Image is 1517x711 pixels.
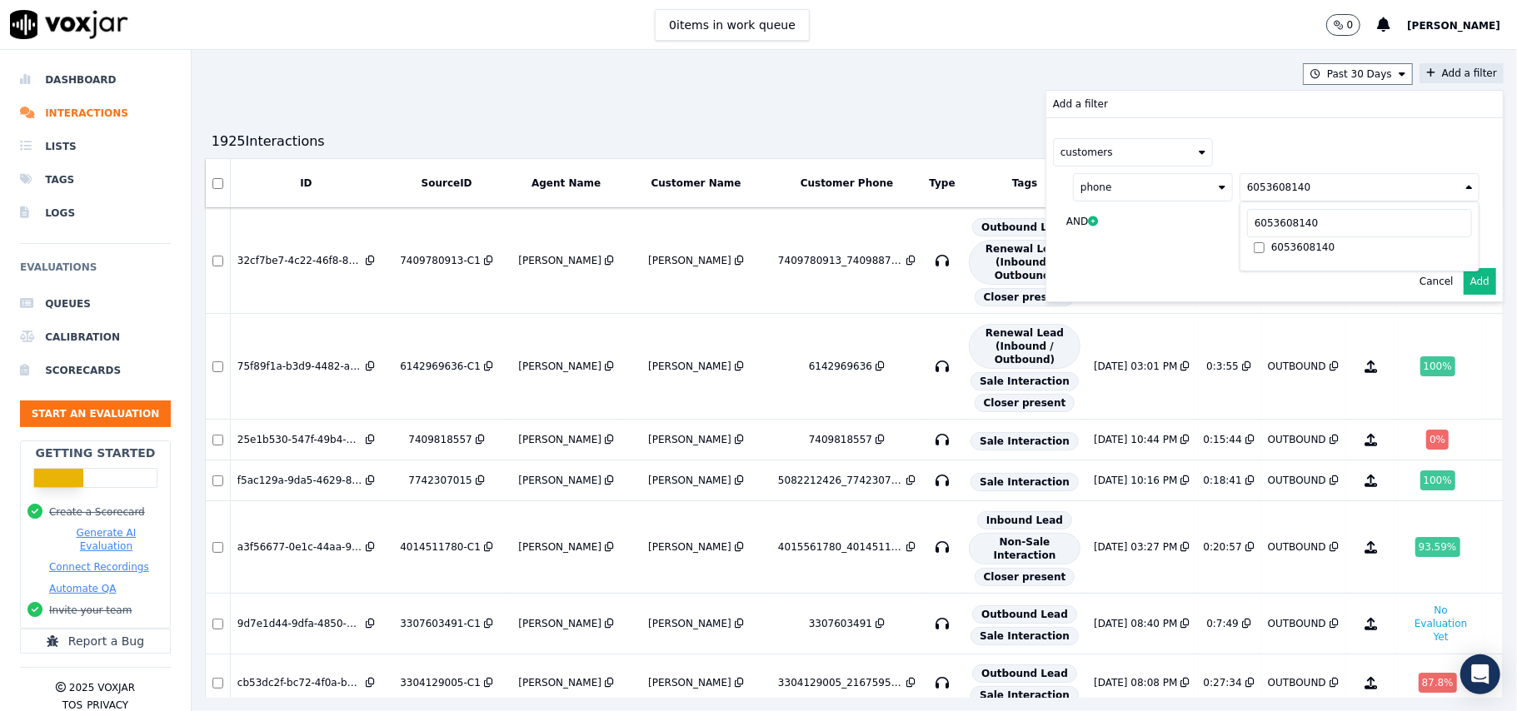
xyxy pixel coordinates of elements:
div: 100 % [1420,470,1455,490]
div: 4014511780-C1 [400,540,481,554]
div: [DATE] 03:01 PM [1094,360,1177,373]
div: 0 % [1426,430,1449,450]
div: 5082212426_7742307015 [778,474,903,487]
div: 0:27:34 [1204,676,1242,689]
button: Cancel [1420,275,1454,288]
div: 25e1b530-547f-49b4-b5b2-ca27abfcad5e [237,433,362,446]
li: Calibration [20,321,171,354]
div: cb53dc2f-bc72-4f0a-b957-105446ef74ac [237,676,362,689]
div: [PERSON_NAME] [648,433,731,446]
button: 0items in work queue [655,9,810,41]
div: [PERSON_NAME] [518,433,601,446]
button: ID [300,177,312,190]
h6: Evaluations [20,257,171,287]
button: Automate QA [49,582,116,595]
div: 100 % [1420,356,1455,376]
button: Add [1464,268,1496,295]
a: Scorecards [20,354,171,387]
span: Sale Interaction [971,432,1079,450]
button: customers [1053,138,1213,167]
div: 0:3:55 [1206,360,1239,373]
button: phone [1073,173,1233,201]
input: Search comma separated [1247,209,1472,237]
h2: Getting Started [35,445,155,461]
button: Customer Phone [801,177,893,190]
button: Past 30 Days [1303,63,1413,85]
button: Invite your team [49,604,132,617]
button: AND [1053,201,1118,241]
div: 3304129005_2167595352 [778,676,903,689]
div: 87.8 % [1419,673,1457,693]
span: Sale Interaction [971,627,1079,645]
div: 9d7e1d44-9dfa-4850-b253-7bd6c0884039 [237,617,362,630]
button: Report a Bug [20,629,171,654]
div: [PERSON_NAME] [648,540,731,554]
a: Lists [20,130,171,163]
button: Agent Name [531,177,601,190]
span: Inbound Lead [977,511,1072,530]
button: Start an Evaluation [20,400,171,427]
div: 0:20:57 [1204,540,1242,554]
div: [PERSON_NAME] [518,617,601,630]
span: Outbound Lead [972,605,1077,624]
div: 0:7:49 [1206,617,1239,630]
button: Create a Scorecard [49,505,145,519]
span: [PERSON_NAME] [1407,20,1500,32]
a: Dashboard [20,63,171,97]
div: 32cf7be7-4c22-46f8-8b18-1b564a22157a [237,254,362,267]
div: [PERSON_NAME] [648,254,731,267]
div: 93.59 % [1415,537,1460,557]
div: 0:15:44 [1204,433,1242,446]
button: 6053608140 [1240,173,1480,201]
span: Closer present [975,568,1075,586]
span: Sale Interaction [971,686,1079,704]
div: f5ac129a-9da5-4629-88d5-ff08f9f86aad [237,474,362,487]
button: SourceID [422,177,472,190]
button: 0 [1326,14,1378,36]
span: Non-Sale Interaction [969,533,1080,564]
button: Type [929,177,955,190]
div: 3307603491-C1 [400,617,481,630]
div: 3307603491 [809,617,872,630]
div: 7742307015 [408,474,472,487]
button: Tags [1012,177,1037,190]
div: [PERSON_NAME] [518,360,601,373]
div: 4015561780_4014511780 [778,540,903,554]
div: [DATE] 10:44 PM [1094,433,1177,446]
span: Outbound Lead [972,218,1077,236]
p: Add a filter [1053,97,1108,111]
div: 0:18:41 [1204,474,1242,487]
div: [PERSON_NAME] [648,360,731,373]
div: OUTBOUND [1268,676,1326,689]
li: Tags [20,163,171,196]
div: 7409818557 [408,433,472,446]
p: 0 [1347,18,1354,32]
p: 2025 Voxjar [69,681,135,694]
span: Closer present [975,288,1075,306]
button: Add a filterAdd a filter customers phone 6053608140 6053608140 AND Cancel Add [1420,63,1504,83]
img: voxjar logo [10,10,128,39]
span: Outbound Lead [972,664,1077,683]
div: OUTBOUND [1268,474,1326,487]
button: Connect Recordings [49,560,149,574]
span: Renewal Lead (Inbound / Outbound) [969,324,1080,369]
div: 3304129005-C1 [400,676,481,689]
li: Interactions [20,97,171,130]
div: [PERSON_NAME] [648,474,731,487]
div: 1925 Interaction s [212,132,325,152]
div: [PERSON_NAME] [648,676,731,689]
div: OUTBOUND [1268,360,1326,373]
div: [PERSON_NAME] [518,254,601,267]
div: OUTBOUND [1268,617,1326,630]
button: [PERSON_NAME] [1407,15,1517,35]
div: 7409780913_7409887408 [778,254,903,267]
div: 6142969636-C1 [400,360,481,373]
div: [DATE] 08:40 PM [1094,617,1177,630]
div: [PERSON_NAME] [648,617,731,630]
a: Queues [20,287,171,321]
div: 6053608140 [1271,241,1335,254]
div: [PERSON_NAME] [518,474,601,487]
